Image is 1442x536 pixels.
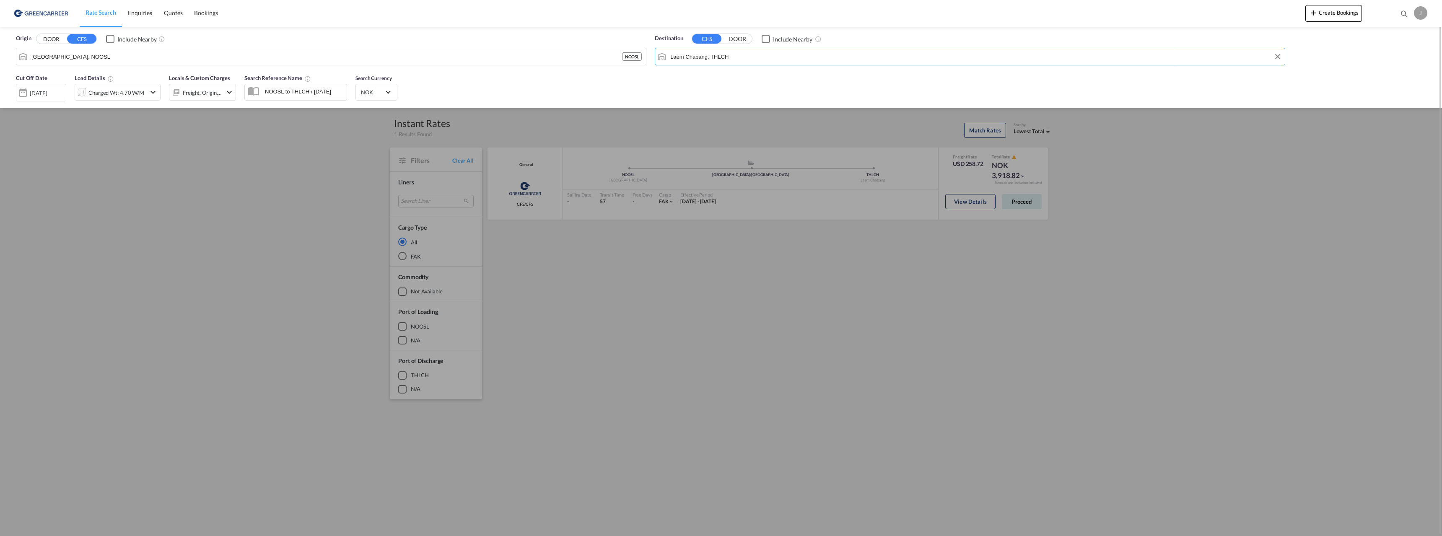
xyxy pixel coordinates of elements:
md-icon: icon-chevron-down [224,87,234,97]
div: J [1414,6,1427,20]
md-icon: icon-magnify [1400,9,1409,18]
md-input-container: Laem Chabang, THLCH [655,48,1285,65]
span: NOK [361,88,384,96]
md-icon: Your search will be saved by the below given name [304,75,311,82]
input: Search by Port [31,50,622,63]
button: DOOR [723,34,752,44]
md-icon: icon-plus 400-fg [1309,8,1319,18]
button: icon-plus 400-fgCreate Bookings [1305,5,1362,22]
span: Cut Off Date [16,75,47,81]
div: Charged Wt: 4.70 W/M [88,87,144,98]
md-icon: Unchecked: Ignores neighbouring ports when fetching rates.Checked : Includes neighbouring ports w... [158,36,165,42]
md-checkbox: Checkbox No Ink [762,34,812,43]
div: icon-magnify [1400,9,1409,22]
span: Search Reference Name [244,75,311,81]
button: CFS [67,34,96,44]
span: Search Currency [355,75,392,81]
input: Search Reference Name [261,85,347,98]
div: Include Nearby [773,35,812,44]
span: Quotes [164,9,182,16]
div: [DATE] [30,89,47,97]
img: e39c37208afe11efa9cb1d7a6ea7d6f5.png [13,4,69,23]
md-icon: icon-chevron-down [148,87,158,97]
div: [DATE] [16,84,66,101]
button: DOOR [36,34,66,44]
div: Freight Origin Destination [183,87,222,98]
span: Origin [16,34,31,43]
span: Destination [655,34,683,43]
div: NOOSL [622,52,642,61]
div: Charged Wt: 4.70 W/Micon-chevron-down [75,84,161,101]
button: Clear Input [1271,50,1284,63]
md-select: Select Currency: kr NOKNorway Krone [360,86,393,98]
md-checkbox: Checkbox No Ink [106,34,157,43]
span: Rate Search [86,9,116,16]
button: CFS [692,34,721,44]
div: Freight Origin Destinationicon-chevron-down [169,84,236,101]
span: Bookings [194,9,218,16]
span: Locals & Custom Charges [169,75,230,81]
md-icon: Unchecked: Ignores neighbouring ports when fetching rates.Checked : Includes neighbouring ports w... [815,36,822,42]
div: Include Nearby [117,35,157,44]
span: Enquiries [128,9,152,16]
md-icon: Chargeable Weight [107,75,114,82]
span: Load Details [75,75,114,81]
md-input-container: Oslo, NOOSL [16,48,646,65]
md-datepicker: Select [16,100,22,111]
input: Search by Port [670,50,1281,63]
